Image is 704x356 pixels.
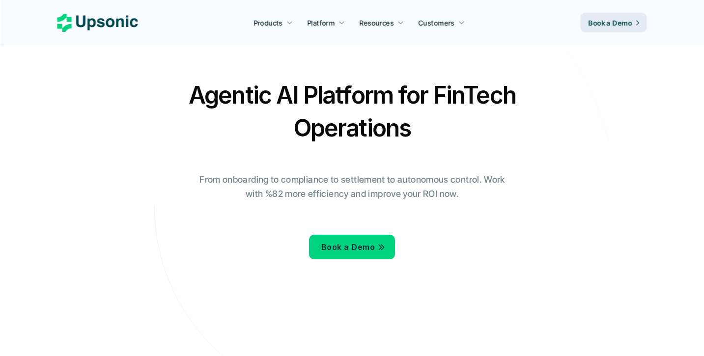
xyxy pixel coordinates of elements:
[180,79,524,144] h2: Agentic AI Platform for FinTech Operations
[307,18,335,28] p: Platform
[309,235,395,259] a: Book a Demo
[589,18,632,28] p: Book a Demo
[419,18,455,28] p: Customers
[193,173,512,201] p: From onboarding to compliance to settlement to autonomous control. Work with %82 more efficiency ...
[253,18,282,28] p: Products
[360,18,394,28] p: Resources
[248,14,299,31] a: Products
[581,13,647,32] a: Book a Demo
[321,240,375,254] p: Book a Demo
